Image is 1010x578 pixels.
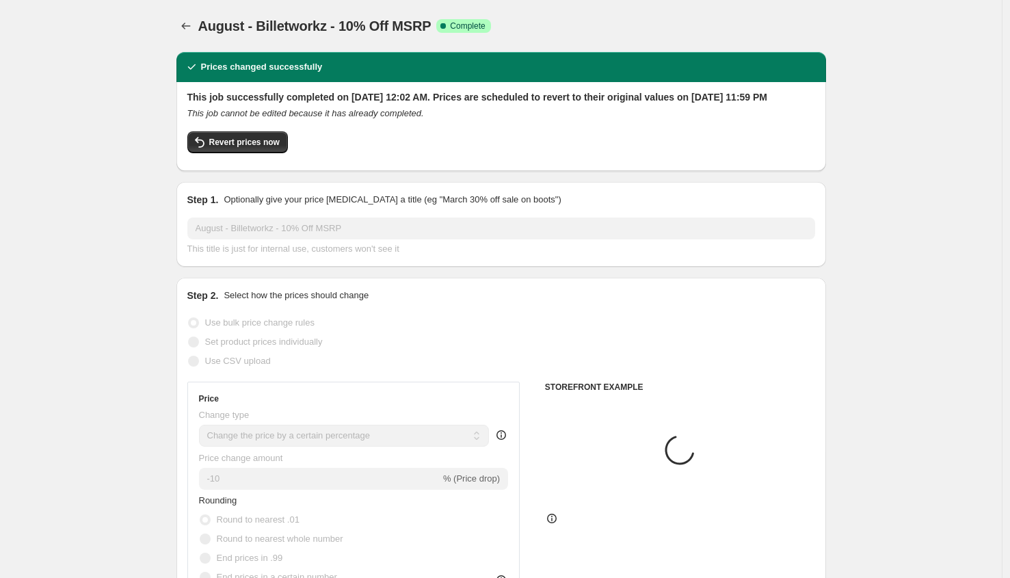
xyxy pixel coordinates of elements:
[494,428,508,442] div: help
[187,218,815,239] input: 30% off holiday sale
[199,453,283,463] span: Price change amount
[205,356,271,366] span: Use CSV upload
[205,337,323,347] span: Set product prices individually
[199,410,250,420] span: Change type
[443,473,500,484] span: % (Price drop)
[176,16,196,36] button: Price change jobs
[187,193,219,207] h2: Step 1.
[217,534,343,544] span: Round to nearest whole number
[224,193,561,207] p: Optionally give your price [MEDICAL_DATA] a title (eg "March 30% off sale on boots")
[187,289,219,302] h2: Step 2.
[205,317,315,328] span: Use bulk price change rules
[199,495,237,505] span: Rounding
[199,468,440,490] input: -15
[224,289,369,302] p: Select how the prices should change
[217,514,300,525] span: Round to nearest .01
[201,60,323,74] h2: Prices changed successfully
[187,90,815,104] h2: This job successfully completed on [DATE] 12:02 AM. Prices are scheduled to revert to their origi...
[217,553,283,563] span: End prices in .99
[187,108,424,118] i: This job cannot be edited because it has already completed.
[187,244,399,254] span: This title is just for internal use, customers won't see it
[209,137,280,148] span: Revert prices now
[187,131,288,153] button: Revert prices now
[198,18,431,34] span: August - Billetworkz - 10% Off MSRP
[545,382,815,393] h6: STOREFRONT EXAMPLE
[450,21,485,31] span: Complete
[199,393,219,404] h3: Price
